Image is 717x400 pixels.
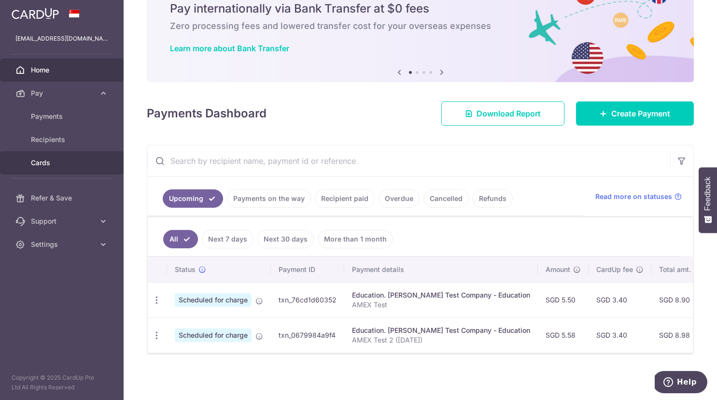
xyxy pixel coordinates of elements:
[352,335,530,345] p: AMEX Test 2 ([DATE])
[31,158,95,168] span: Cards
[175,293,252,307] span: Scheduled for charge
[344,257,538,282] th: Payment details
[651,317,709,353] td: SGD 8.98
[441,101,564,126] a: Download Report
[703,177,712,211] span: Feedback
[423,189,469,208] a: Cancelled
[227,189,311,208] a: Payments on the way
[596,265,633,274] span: CardUp fee
[659,265,691,274] span: Total amt.
[655,371,707,395] iframe: Opens a widget where you can find more information
[271,282,344,317] td: txn_76cd1d60352
[318,230,393,248] a: More than 1 month
[589,282,651,317] td: SGD 3.40
[163,189,223,208] a: Upcoming
[315,189,375,208] a: Recipient paid
[12,8,59,19] img: CardUp
[379,189,420,208] a: Overdue
[352,290,530,300] div: Education. [PERSON_NAME] Test Company - Education
[611,108,670,119] span: Create Payment
[31,135,95,144] span: Recipients
[147,145,670,176] input: Search by recipient name, payment id or reference
[170,1,671,16] h5: Pay internationally via Bank Transfer at $0 fees
[170,43,289,53] a: Learn more about Bank Transfer
[651,282,709,317] td: SGD 8.90
[352,300,530,310] p: AMEX Test
[31,112,95,121] span: Payments
[202,230,253,248] a: Next 7 days
[163,230,198,248] a: All
[576,101,694,126] a: Create Payment
[175,329,252,342] span: Scheduled for charge
[595,192,682,201] a: Read more on statuses
[595,192,672,201] span: Read more on statuses
[538,282,589,317] td: SGD 5.50
[589,317,651,353] td: SGD 3.40
[31,216,95,226] span: Support
[699,167,717,233] button: Feedback - Show survey
[271,257,344,282] th: Payment ID
[147,105,267,122] h4: Payments Dashboard
[31,65,95,75] span: Home
[175,265,196,274] span: Status
[31,193,95,203] span: Refer & Save
[31,88,95,98] span: Pay
[546,265,570,274] span: Amount
[352,326,530,335] div: Education. [PERSON_NAME] Test Company - Education
[477,108,541,119] span: Download Report
[473,189,513,208] a: Refunds
[257,230,314,248] a: Next 30 days
[15,34,108,43] p: [EMAIL_ADDRESS][DOMAIN_NAME]
[538,317,589,353] td: SGD 5.58
[170,20,671,32] h6: Zero processing fees and lowered transfer cost for your overseas expenses
[31,240,95,249] span: Settings
[271,317,344,353] td: txn_0679984a9f4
